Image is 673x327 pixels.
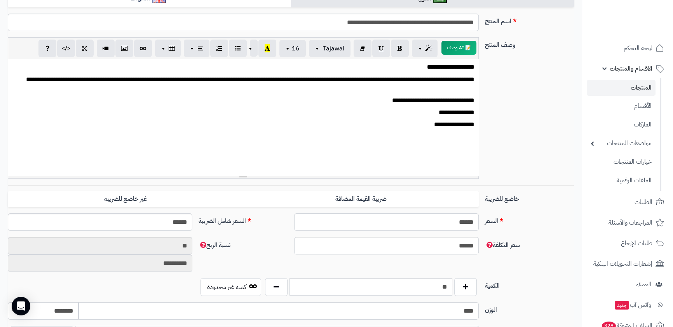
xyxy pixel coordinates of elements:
[8,191,243,207] label: غير خاضع للضريبه
[610,63,652,74] span: الأقسام والمنتجات
[482,302,577,315] label: الوزن
[587,172,656,189] a: الملفات الرقمية
[482,37,577,50] label: وصف المنتج
[587,80,656,96] a: المنتجات
[587,39,668,57] a: لوحة التحكم
[608,217,652,228] span: المراجعات والأسئلة
[587,275,668,294] a: العملاء
[199,240,230,250] span: نسبة الربح
[323,44,344,53] span: Tajawal
[593,258,652,269] span: إشعارات التحويلات البنكية
[587,116,656,133] a: الماركات
[243,191,479,207] label: ضريبة القيمة المضافة
[587,154,656,170] a: خيارات المنتجات
[636,279,651,290] span: العملاء
[587,135,656,152] a: مواصفات المنتجات
[485,240,520,250] span: سعر التكلفة
[441,41,476,55] button: 📝 AI وصف
[587,193,668,211] a: الطلبات
[621,238,652,249] span: طلبات الإرجاع
[482,278,577,291] label: الكمية
[587,296,668,314] a: وآتس آبجديد
[195,213,291,226] label: السعر شامل الضريبة
[482,213,577,226] label: السعر
[587,213,668,232] a: المراجعات والأسئلة
[279,40,306,57] button: 16
[587,234,668,253] a: طلبات الإرجاع
[482,14,577,26] label: اسم المنتج
[12,297,30,315] div: Open Intercom Messenger
[620,20,666,36] img: logo-2.png
[309,40,350,57] button: Tajawal
[615,301,629,310] span: جديد
[587,254,668,273] a: إشعارات التحويلات البنكية
[614,299,651,310] span: وآتس آب
[292,44,300,53] span: 16
[635,197,652,208] span: الطلبات
[587,98,656,114] a: الأقسام
[482,191,577,204] label: خاضع للضريبة
[624,43,652,54] span: لوحة التحكم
